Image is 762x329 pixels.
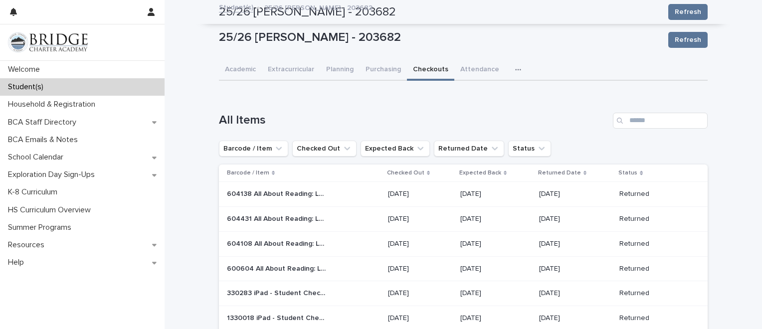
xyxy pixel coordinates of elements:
[4,118,84,127] p: BCA Staff Directory
[675,35,701,45] span: Refresh
[388,240,452,248] p: [DATE]
[460,289,531,298] p: [DATE]
[219,30,660,45] p: 25/26 [PERSON_NAME] - 203682
[668,32,708,48] button: Refresh
[4,240,52,250] p: Resources
[454,60,505,81] button: Attendance
[619,289,692,298] p: Returned
[460,215,531,223] p: [DATE]
[4,170,103,179] p: Exploration Day Sign-Ups
[8,32,88,52] img: V1C1m3IdTEidaUdm9Hs0
[219,60,262,81] button: Academic
[4,223,79,232] p: Summer Programs
[4,65,48,74] p: Welcome
[613,113,708,129] input: Search
[227,238,329,248] p: 604108 All About Reading: Level 1 Reader: Cobweb the Cat
[227,188,329,198] p: 604138 All About Reading: Level 1 Reader: Run, Bug, Run!
[619,240,692,248] p: Returned
[219,281,708,306] tr: 330283 iPad - Student Checkout330283 iPad - Student Checkout [DATE][DATE][DATE]Returned
[219,182,708,207] tr: 604138 All About Reading: Level 1 Reader: Run, Bug, Run!604138 All About Reading: Level 1 Reader:...
[360,60,407,81] button: Purchasing
[4,82,51,92] p: Student(s)
[227,287,329,298] p: 330283 iPad - Student Checkout
[387,167,424,178] p: Checked Out
[460,190,531,198] p: [DATE]
[388,289,452,298] p: [DATE]
[460,314,531,323] p: [DATE]
[227,263,329,273] p: 600604 All About Reading: Level 1 Teachers Manual
[219,1,253,12] a: Student(s)
[227,213,329,223] p: 604431 All About Reading: Level 1 Reader: The Runt Pig
[539,240,611,248] p: [DATE]
[4,258,32,267] p: Help
[539,190,611,198] p: [DATE]
[459,167,501,178] p: Expected Back
[4,153,71,162] p: School Calendar
[262,60,320,81] button: Extracurricular
[4,135,86,145] p: BCA Emails & Notes
[508,141,551,157] button: Status
[619,265,692,273] p: Returned
[219,113,609,128] h1: All Items
[219,256,708,281] tr: 600604 All About Reading: Level 1 Teachers Manual600604 All About Reading: Level 1 Teachers Manua...
[539,215,611,223] p: [DATE]
[219,206,708,231] tr: 604431 All About Reading: Level 1 Reader: The Runt Pig604431 All About Reading: Level 1 Reader: T...
[434,141,504,157] button: Returned Date
[539,289,611,298] p: [DATE]
[619,215,692,223] p: Returned
[539,314,611,323] p: [DATE]
[388,265,452,273] p: [DATE]
[407,60,454,81] button: Checkouts
[619,314,692,323] p: Returned
[619,190,692,198] p: Returned
[292,141,357,157] button: Checked Out
[4,187,65,197] p: K-8 Curriculum
[320,60,360,81] button: Planning
[4,205,99,215] p: HS Curriculum Overview
[264,1,373,12] p: 25/26 [PERSON_NAME] - 203682
[460,240,531,248] p: [DATE]
[219,231,708,256] tr: 604108 All About Reading: Level 1 Reader: Cobweb the Cat604108 All About Reading: Level 1 Reader:...
[227,312,329,323] p: 1330018 iPad - Student Checkout
[388,314,452,323] p: [DATE]
[4,100,103,109] p: Household & Registration
[227,167,269,178] p: Barcode / Item
[388,215,452,223] p: [DATE]
[618,167,637,178] p: Status
[219,141,288,157] button: Barcode / Item
[539,265,611,273] p: [DATE]
[388,190,452,198] p: [DATE]
[538,167,581,178] p: Returned Date
[361,141,430,157] button: Expected Back
[460,265,531,273] p: [DATE]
